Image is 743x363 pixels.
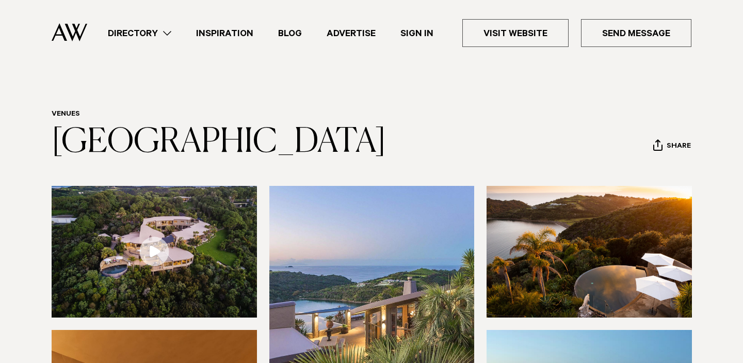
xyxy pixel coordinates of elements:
[314,26,388,40] a: Advertise
[184,26,266,40] a: Inspiration
[95,26,184,40] a: Directory
[667,142,691,152] span: Share
[462,19,569,47] a: Visit Website
[52,23,87,41] img: Auckland Weddings Logo
[388,26,446,40] a: Sign In
[653,139,691,154] button: Share
[487,186,692,318] img: Swimming pool at luxury resort on Waiheke Island
[52,126,386,159] a: [GEOGRAPHIC_DATA]
[581,19,691,47] a: Send Message
[52,111,80,119] a: Venues
[266,26,314,40] a: Blog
